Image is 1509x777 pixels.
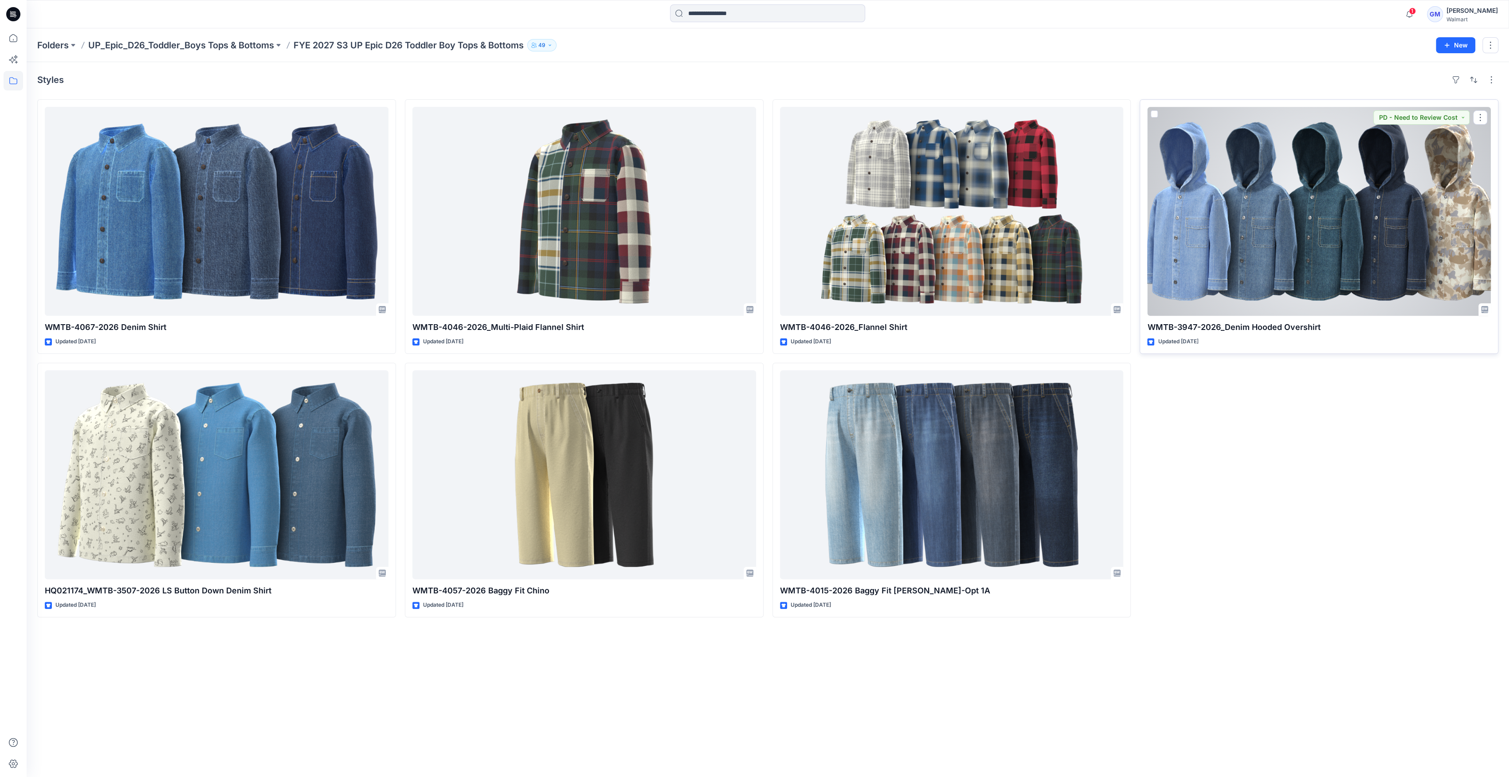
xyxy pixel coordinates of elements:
[1409,8,1416,15] span: 1
[423,600,463,610] p: Updated [DATE]
[55,337,96,346] p: Updated [DATE]
[412,321,756,334] p: WMTB-4046-2026_Multi-Plaid Flannel Shirt
[294,39,524,51] p: FYE 2027 S3 UP Epic D26 Toddler Boy Tops & Bottoms
[412,107,756,316] a: WMTB-4046-2026_Multi-Plaid Flannel Shirt
[1147,107,1491,316] a: WMTB-3947-2026_Denim Hooded Overshirt
[55,600,96,610] p: Updated [DATE]
[45,321,388,334] p: WMTB-4067-2026 Denim Shirt
[1446,16,1498,23] div: Walmart
[1446,5,1498,16] div: [PERSON_NAME]
[780,585,1124,597] p: WMTB-4015-2026 Baggy Fit [PERSON_NAME]-Opt 1A
[423,337,463,346] p: Updated [DATE]
[780,321,1124,334] p: WMTB-4046-2026_Flannel Shirt
[780,370,1124,579] a: WMTB-4015-2026 Baggy Fit Jean-Opt 1A
[88,39,274,51] a: UP_Epic_D26_Toddler_Boys Tops & Bottoms
[45,585,388,597] p: HQ021174_WMTB-3507-2026 LS Button Down Denim Shirt
[1158,337,1198,346] p: Updated [DATE]
[45,370,388,579] a: HQ021174_WMTB-3507-2026 LS Button Down Denim Shirt
[412,585,756,597] p: WMTB-4057-2026 Baggy Fit Chino
[527,39,557,51] button: 49
[1427,6,1443,22] div: GM
[412,370,756,579] a: WMTB-4057-2026 Baggy Fit Chino
[45,107,388,316] a: WMTB-4067-2026 Denim Shirt
[791,600,831,610] p: Updated [DATE]
[780,107,1124,316] a: WMTB-4046-2026_Flannel Shirt
[1436,37,1475,53] button: New
[538,40,545,50] p: 49
[1147,321,1491,334] p: WMTB-3947-2026_Denim Hooded Overshirt
[37,75,64,85] h4: Styles
[37,39,69,51] a: Folders
[791,337,831,346] p: Updated [DATE]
